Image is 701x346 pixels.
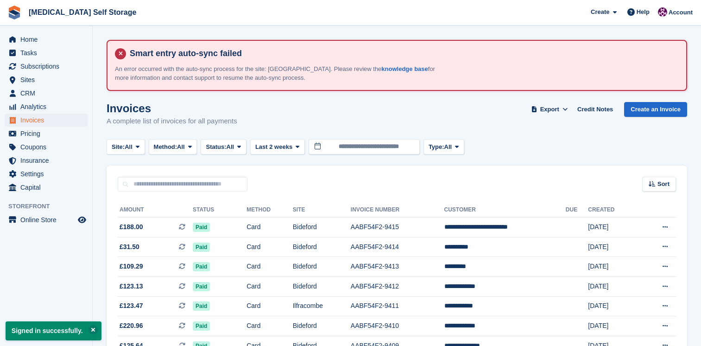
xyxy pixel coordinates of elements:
th: Method [246,203,293,218]
a: menu [5,127,88,140]
td: Card [246,237,293,257]
span: Create [591,7,609,17]
span: Home [20,33,76,46]
a: menu [5,213,88,226]
th: Customer [444,203,566,218]
a: knowledge base [381,65,428,72]
button: Last 2 weeks [250,139,305,154]
span: Help [637,7,650,17]
button: Method: All [149,139,197,154]
span: Type: [429,142,444,152]
span: £31.50 [120,242,139,252]
a: Create an Invoice [624,102,687,117]
td: Ilfracombe [293,296,351,316]
span: Invoices [20,114,76,127]
td: Card [246,316,293,336]
span: Sort [657,179,669,189]
span: Paid [193,301,210,311]
p: A complete list of invoices for all payments [107,116,237,127]
button: Site: All [107,139,145,154]
span: Status: [206,142,226,152]
th: Invoice Number [351,203,444,218]
td: Bideford [293,218,351,237]
a: Preview store [76,214,88,225]
a: menu [5,46,88,59]
span: CRM [20,87,76,100]
a: menu [5,87,88,100]
a: menu [5,141,88,154]
span: Capital [20,181,76,194]
span: Method: [154,142,177,152]
span: £220.96 [120,321,143,331]
span: Pricing [20,127,76,140]
td: [DATE] [588,296,638,316]
td: [DATE] [588,237,638,257]
span: Site: [112,142,125,152]
td: Card [246,276,293,296]
span: Tasks [20,46,76,59]
span: Paid [193,262,210,271]
span: Storefront [8,202,92,211]
a: menu [5,100,88,113]
a: Credit Notes [574,102,617,117]
span: Sites [20,73,76,86]
td: Bideford [293,316,351,336]
th: Site [293,203,351,218]
span: Analytics [20,100,76,113]
th: Status [193,203,246,218]
a: menu [5,167,88,180]
td: Bideford [293,237,351,257]
button: Type: All [423,139,464,154]
span: Paid [193,282,210,291]
a: menu [5,154,88,167]
span: £123.13 [120,282,143,291]
span: Coupons [20,141,76,154]
td: Bideford [293,276,351,296]
td: AABF54F2-9410 [351,316,444,336]
span: All [227,142,234,152]
th: Amount [118,203,193,218]
h1: Invoices [107,102,237,115]
a: menu [5,181,88,194]
td: AABF54F2-9412 [351,276,444,296]
td: AABF54F2-9415 [351,218,444,237]
td: Card [246,296,293,316]
span: Last 2 weeks [255,142,292,152]
a: menu [5,114,88,127]
button: Export [529,102,570,117]
span: Insurance [20,154,76,167]
th: Created [588,203,638,218]
img: stora-icon-8386f47178a22dfd0bd8f6a31ec36ba5ce8667c1dd55bd0f319d3a0aa187defe.svg [7,6,21,19]
td: [DATE] [588,276,638,296]
h4: Smart entry auto-sync failed [126,48,679,59]
button: Status: All [201,139,246,154]
span: Paid [193,223,210,232]
td: AABF54F2-9413 [351,257,444,277]
span: All [444,142,452,152]
td: AABF54F2-9411 [351,296,444,316]
a: menu [5,60,88,73]
a: [MEDICAL_DATA] Self Storage [25,5,140,20]
span: All [177,142,185,152]
td: AABF54F2-9414 [351,237,444,257]
td: [DATE] [588,316,638,336]
span: £109.29 [120,262,143,271]
span: Export [540,105,559,114]
span: Subscriptions [20,60,76,73]
span: Paid [193,243,210,252]
span: Account [669,8,693,17]
a: menu [5,33,88,46]
td: Card [246,257,293,277]
td: Bideford [293,257,351,277]
th: Due [566,203,588,218]
span: Settings [20,167,76,180]
td: [DATE] [588,218,638,237]
span: Paid [193,321,210,331]
span: £123.47 [120,301,143,311]
td: Card [246,218,293,237]
span: £188.00 [120,222,143,232]
p: Signed in successfully. [6,321,101,340]
img: Dave Harris [658,7,667,17]
span: All [125,142,133,152]
a: menu [5,73,88,86]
